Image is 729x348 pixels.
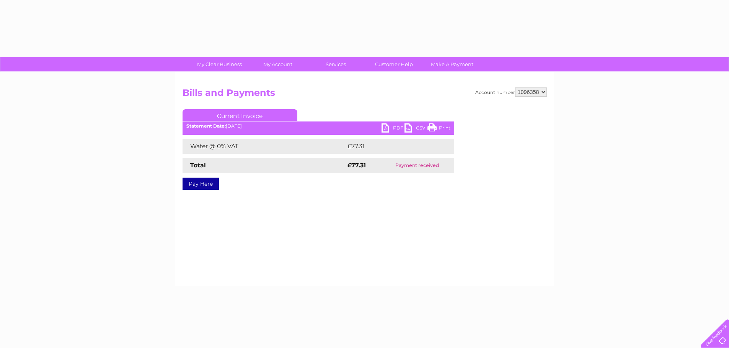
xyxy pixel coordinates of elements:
[183,139,346,154] td: Water @ 0% VAT
[183,178,219,190] a: Pay Here
[382,123,404,134] a: PDF
[186,123,226,129] b: Statement Date:
[380,158,454,173] td: Payment received
[183,123,454,129] div: [DATE]
[246,57,309,71] a: My Account
[304,57,367,71] a: Services
[347,162,366,169] strong: £77.31
[183,87,547,102] h2: Bills and Payments
[188,57,251,71] a: My Clear Business
[404,123,427,134] a: CSV
[427,123,450,134] a: Print
[346,139,437,154] td: £77.31
[190,162,206,169] strong: Total
[183,109,297,121] a: Current Invoice
[475,87,547,97] div: Account number
[362,57,426,71] a: Customer Help
[421,57,484,71] a: Make A Payment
